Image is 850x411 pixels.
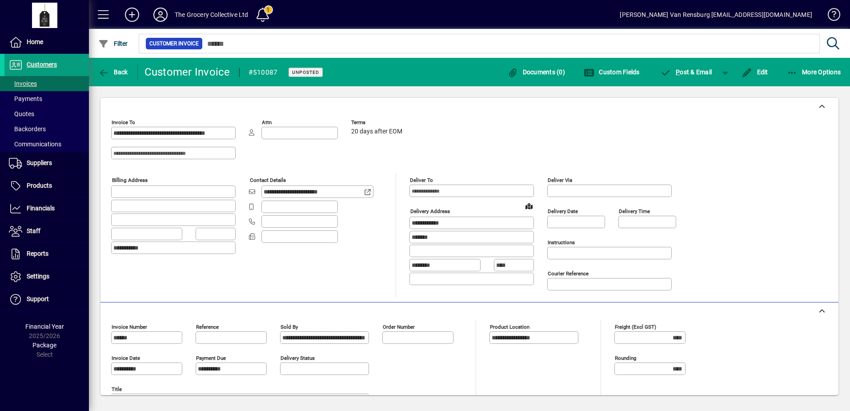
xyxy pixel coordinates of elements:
[292,69,319,75] span: Unposted
[4,106,89,121] a: Quotes
[383,324,415,330] mat-label: Order number
[27,205,55,212] span: Financials
[4,121,89,137] a: Backorders
[27,250,48,257] span: Reports
[112,386,122,392] mat-label: Title
[410,177,433,183] mat-label: Deliver To
[27,159,52,166] span: Suppliers
[118,7,146,23] button: Add
[548,208,578,214] mat-label: Delivery date
[505,64,567,80] button: Documents (0)
[281,355,315,361] mat-label: Delivery status
[351,128,402,135] span: 20 days after EOM
[739,64,770,80] button: Edit
[4,76,89,91] a: Invoices
[98,40,128,47] span: Filter
[27,273,49,280] span: Settings
[620,8,812,22] div: [PERSON_NAME] Van Rensburg [EMAIL_ADDRESS][DOMAIN_NAME]
[656,64,717,80] button: Post & Email
[4,152,89,174] a: Suppliers
[27,227,40,234] span: Staff
[4,243,89,265] a: Reports
[112,355,140,361] mat-label: Invoice date
[785,64,843,80] button: More Options
[548,270,589,277] mat-label: Courier Reference
[27,295,49,302] span: Support
[196,324,219,330] mat-label: Reference
[4,137,89,152] a: Communications
[581,64,642,80] button: Custom Fields
[96,36,130,52] button: Filter
[490,324,529,330] mat-label: Product location
[144,65,230,79] div: Customer Invoice
[4,175,89,197] a: Products
[4,220,89,242] a: Staff
[146,7,175,23] button: Profile
[507,68,565,76] span: Documents (0)
[112,324,147,330] mat-label: Invoice number
[9,80,37,87] span: Invoices
[196,355,226,361] mat-label: Payment due
[262,119,272,125] mat-label: Attn
[584,68,640,76] span: Custom Fields
[351,120,405,125] span: Terms
[661,68,712,76] span: ost & Email
[27,61,57,68] span: Customers
[9,110,34,117] span: Quotes
[522,199,536,213] a: View on map
[548,177,572,183] mat-label: Deliver via
[4,288,89,310] a: Support
[9,95,42,102] span: Payments
[281,324,298,330] mat-label: Sold by
[27,38,43,45] span: Home
[9,125,46,133] span: Backorders
[27,182,52,189] span: Products
[149,39,199,48] span: Customer Invoice
[4,197,89,220] a: Financials
[96,64,130,80] button: Back
[615,324,656,330] mat-label: Freight (excl GST)
[619,208,650,214] mat-label: Delivery time
[787,68,841,76] span: More Options
[4,31,89,53] a: Home
[548,239,575,246] mat-label: Instructions
[89,64,138,80] app-page-header-button: Back
[615,355,636,361] mat-label: Rounding
[4,266,89,288] a: Settings
[32,342,56,349] span: Package
[4,91,89,106] a: Payments
[742,68,768,76] span: Edit
[9,141,61,148] span: Communications
[25,323,64,330] span: Financial Year
[249,65,278,80] div: #510087
[112,119,135,125] mat-label: Invoice To
[98,68,128,76] span: Back
[821,2,839,31] a: Knowledge Base
[676,68,680,76] span: P
[175,8,249,22] div: The Grocery Collective Ltd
